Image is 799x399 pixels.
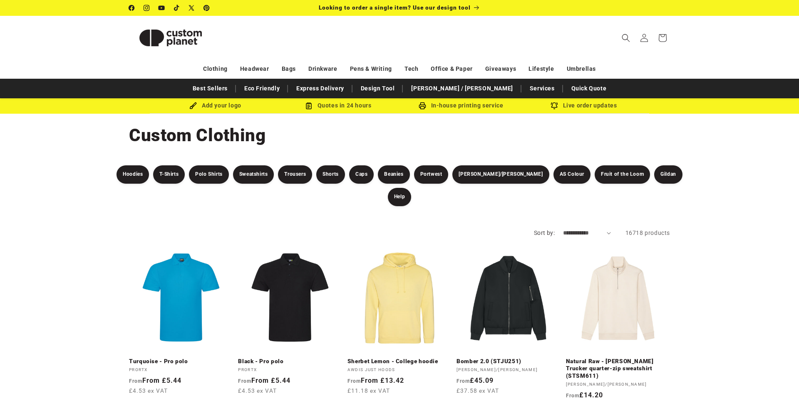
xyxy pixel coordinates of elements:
a: [PERSON_NAME]/[PERSON_NAME] [452,165,549,184]
a: Headwear [240,62,269,76]
a: Caps [349,165,374,184]
a: Design Tool [357,81,399,96]
a: Fruit of the Loom [595,165,650,184]
span: Looking to order a single item? Use our design tool [319,4,471,11]
a: Beanies [378,165,409,184]
a: Giveaways [485,62,516,76]
iframe: Chat Widget [757,359,799,399]
a: Bags [282,62,296,76]
nav: Product filters [112,165,687,206]
img: Custom Planet [129,19,212,57]
a: [PERSON_NAME] / [PERSON_NAME] [407,81,517,96]
img: Order updates [551,102,558,110]
img: In-house printing [419,102,426,110]
a: Bomber 2.0 (STJU251) [457,357,561,365]
a: T-Shirts [153,165,185,184]
a: Express Delivery [292,81,348,96]
a: Hoodies [117,165,149,184]
a: Sherbet Lemon - College hoodie [347,357,452,365]
span: 16718 products [625,229,670,236]
a: Portwest [414,165,449,184]
a: Help [388,188,411,206]
div: Live order updates [522,100,645,111]
a: Lifestyle [529,62,554,76]
img: Brush Icon [189,102,197,110]
a: AS Colour [553,165,591,184]
div: In-house printing service [399,100,522,111]
a: Polo Shirts [189,165,229,184]
a: Office & Paper [431,62,472,76]
label: Sort by: [534,229,555,236]
a: Custom Planet [126,16,216,60]
a: Drinkware [308,62,337,76]
a: Shorts [316,165,345,184]
div: Add your logo [154,100,277,111]
a: Pens & Writing [350,62,392,76]
summary: Search [617,29,635,47]
a: Umbrellas [567,62,596,76]
a: Best Sellers [189,81,232,96]
a: Services [526,81,559,96]
a: Turquoise - Pro polo [129,357,233,365]
div: Quotes in 24 hours [277,100,399,111]
img: Order Updates Icon [305,102,313,110]
a: Quick Quote [567,81,611,96]
a: Eco Friendly [240,81,284,96]
a: Clothing [203,62,228,76]
h1: Custom Clothing [129,124,670,147]
a: Gildan [654,165,682,184]
a: Tech [404,62,418,76]
a: Natural Raw - [PERSON_NAME] Trucker quarter-zip sweatshirt (STSM611) [566,357,670,379]
a: Sweatshirts [233,165,274,184]
a: Black - Pro polo [238,357,342,365]
a: Trousers [278,165,312,184]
